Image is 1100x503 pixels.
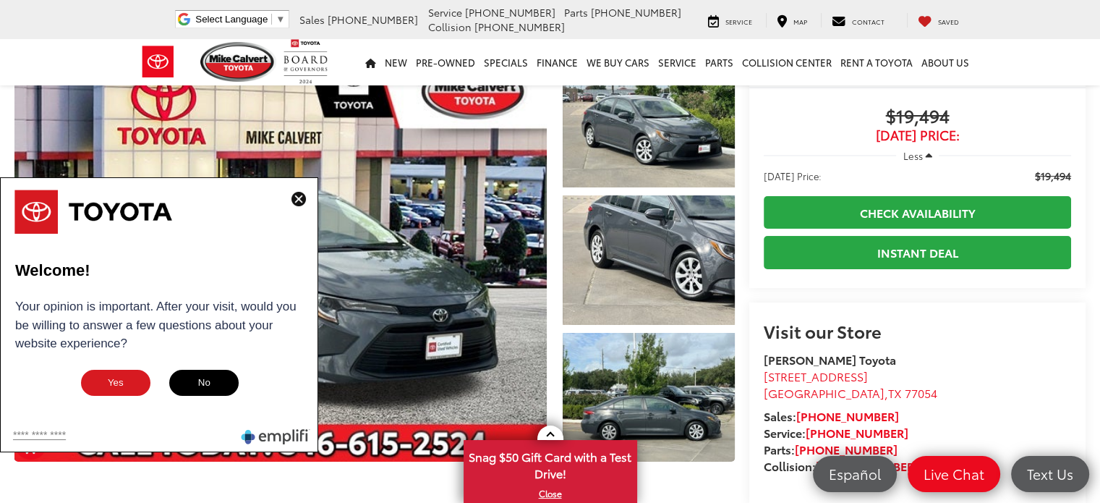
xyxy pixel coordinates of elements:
a: Rent a Toyota [836,39,917,85]
a: Contact [821,13,895,28]
span: Service [428,5,462,20]
img: Toyota [131,38,185,85]
span: Saved [938,17,959,26]
span: , [764,384,937,401]
img: 2024 Toyota Corolla LE [560,194,736,326]
span: Parts [564,5,588,20]
span: [GEOGRAPHIC_DATA] [764,384,884,401]
span: Collision [428,20,472,34]
strong: Collision: [764,457,918,474]
img: 2024 Toyota Corolla LE [560,56,736,189]
span: Contact [852,17,884,26]
a: Service [654,39,701,85]
strong: Service: [764,424,908,441]
a: My Saved Vehicles [907,13,970,28]
strong: Parts: [764,441,898,457]
a: Map [766,13,818,28]
a: Live Chat [908,456,1000,492]
span: Español [822,465,888,483]
a: Instant Deal [764,236,1071,269]
span: [DATE] Price: [764,169,822,183]
a: Parts [701,39,738,85]
a: Select Language​ [195,14,285,25]
a: Español [813,456,897,492]
a: [PHONE_NUMBER] [795,441,898,457]
span: Less [903,149,923,162]
a: [PHONE_NUMBER] [796,407,899,424]
span: [STREET_ADDRESS] [764,368,868,384]
span: Map [793,17,807,26]
a: Expand Photo 1 [563,58,735,187]
a: Pre-Owned [412,39,479,85]
a: Service [697,13,763,28]
span: TX [888,384,902,401]
span: Text Us [1020,465,1080,483]
img: Mike Calvert Toyota [200,42,277,82]
a: Text Us [1011,456,1089,492]
span: ▼ [276,14,285,25]
span: Live Chat [916,465,992,483]
a: [STREET_ADDRESS] [GEOGRAPHIC_DATA],TX 77054 [764,368,937,401]
span: Snag $50 Gift Card with a Test Drive! [465,441,636,486]
a: [PHONE_NUMBER] [806,424,908,441]
a: Finance [532,39,582,85]
span: [PHONE_NUMBER] [591,5,681,20]
span: 77054 [905,384,937,401]
span: [PHONE_NUMBER] [474,20,565,34]
span: [PHONE_NUMBER] [465,5,555,20]
span: Select Language [195,14,268,25]
a: Expand Photo 2 [563,195,735,325]
h2: Visit our Store [764,321,1071,340]
img: 2024 Toyota Corolla LE [560,331,736,463]
a: Home [361,39,380,85]
a: Check Availability [764,196,1071,229]
a: Expand Photo 3 [563,333,735,462]
a: About Us [917,39,973,85]
a: Specials [479,39,532,85]
span: Sales [299,12,325,27]
strong: [PERSON_NAME] Toyota [764,351,896,368]
button: Less [896,143,939,169]
span: Service [725,17,752,26]
a: Collision Center [738,39,836,85]
strong: Sales: [764,407,899,424]
a: New [380,39,412,85]
span: [DATE] Price: [764,128,1071,143]
span: $19,494 [764,106,1071,128]
span: ​ [271,14,272,25]
span: [PHONE_NUMBER] [328,12,418,27]
a: WE BUY CARS [582,39,654,85]
span: $19,494 [1035,169,1071,183]
a: [PHONE_NUMBER] [816,457,918,474]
